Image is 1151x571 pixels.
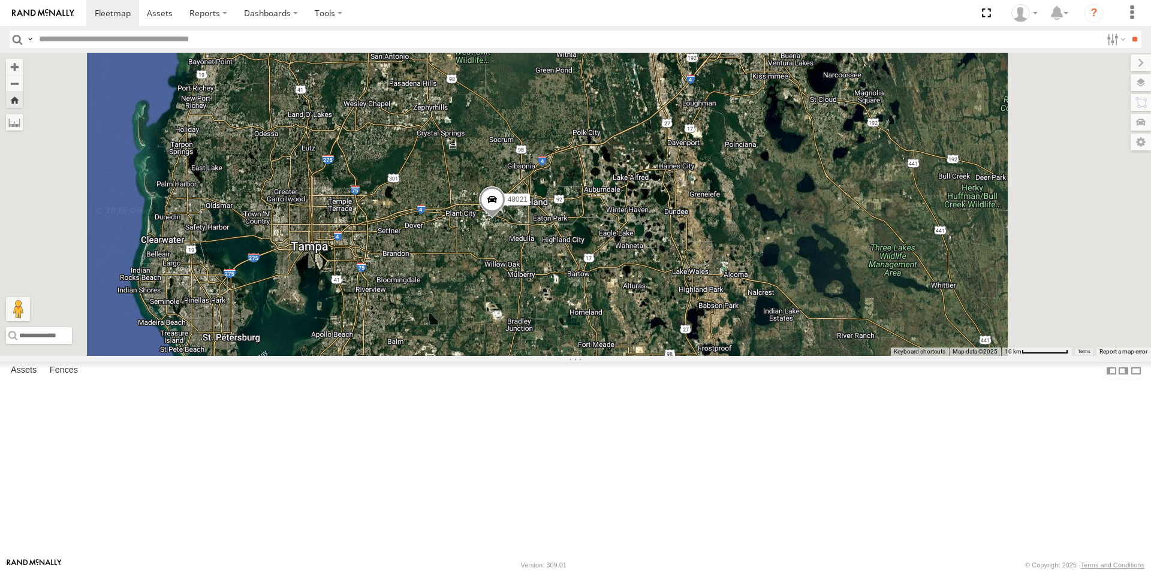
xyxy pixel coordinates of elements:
label: Search Query [25,31,35,48]
button: Keyboard shortcuts [894,348,945,356]
a: Visit our Website [7,559,62,571]
img: rand-logo.svg [12,9,74,17]
a: Report a map error [1099,348,1147,355]
button: Drag Pegman onto the map to open Street View [6,297,30,321]
button: Zoom out [6,75,23,92]
i: ? [1084,4,1104,23]
label: Hide Summary Table [1130,362,1142,379]
label: Assets [5,362,43,379]
div: Robert Robinson [1007,4,1042,22]
label: Map Settings [1131,134,1151,150]
label: Search Filter Options [1102,31,1128,48]
div: Version: 309.01 [521,561,567,569]
label: Fences [44,362,84,379]
label: Dock Summary Table to the Right [1117,362,1129,379]
span: 48021 [508,195,528,204]
label: Dock Summary Table to the Left [1105,362,1117,379]
button: Zoom in [6,59,23,75]
div: © Copyright 2025 - [1025,561,1144,569]
label: Measure [6,114,23,131]
span: 10 km [1005,348,1022,355]
a: Terms (opens in new tab) [1078,349,1090,354]
a: Terms and Conditions [1081,561,1144,569]
button: Zoom Home [6,92,23,108]
button: Map Scale: 10 km per 74 pixels [1001,348,1072,356]
span: Map data ©2025 [953,348,998,355]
